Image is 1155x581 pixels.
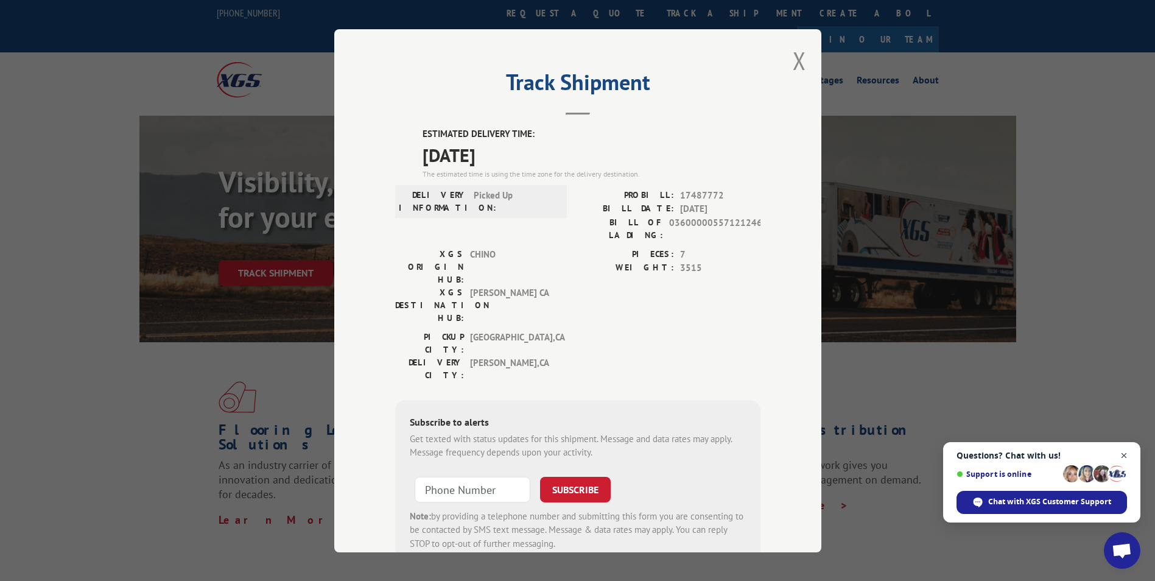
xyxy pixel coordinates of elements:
span: 7 [680,247,760,261]
span: Questions? Chat with us! [957,451,1127,460]
label: PIECES: [578,247,674,261]
span: Close chat [1117,448,1132,463]
span: 17487772 [680,188,760,202]
label: PROBILL: [578,188,674,202]
label: DELIVERY CITY: [395,356,464,381]
label: BILL OF LADING: [578,216,663,241]
input: Phone Number [415,476,530,502]
span: CHINO [470,247,552,286]
span: [GEOGRAPHIC_DATA] , CA [470,330,552,356]
button: Close modal [793,44,806,77]
span: [PERSON_NAME] CA [470,286,552,324]
label: PICKUP CITY: [395,330,464,356]
span: [DATE] [423,141,760,168]
span: [PERSON_NAME] , CA [470,356,552,381]
div: The estimated time is using the time zone for the delivery destination. [423,168,760,179]
span: Support is online [957,470,1059,479]
strong: Note: [410,510,431,521]
button: SUBSCRIBE [540,476,611,502]
label: WEIGHT: [578,261,674,275]
span: 3515 [680,261,760,275]
div: Get texted with status updates for this shipment. Message and data rates may apply. Message frequ... [410,432,746,459]
div: by providing a telephone number and submitting this form you are consenting to be contacted by SM... [410,509,746,551]
span: Chat with XGS Customer Support [988,496,1111,507]
label: DELIVERY INFORMATION: [399,188,468,214]
span: 03600000557121246 [669,216,760,241]
label: ESTIMATED DELIVERY TIME: [423,127,760,141]
div: Open chat [1104,532,1140,569]
h2: Track Shipment [395,74,760,97]
span: Picked Up [474,188,556,214]
label: XGS ORIGIN HUB: [395,247,464,286]
div: Chat with XGS Customer Support [957,491,1127,514]
span: [DATE] [680,202,760,216]
div: Subscribe to alerts [410,414,746,432]
label: BILL DATE: [578,202,674,216]
label: XGS DESTINATION HUB: [395,286,464,324]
